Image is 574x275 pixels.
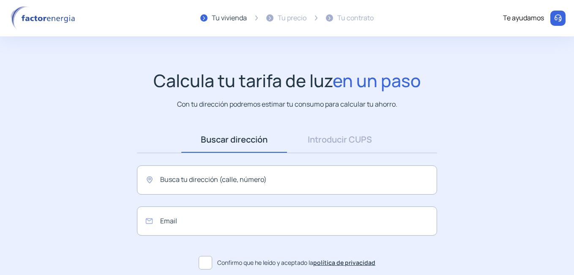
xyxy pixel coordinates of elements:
div: Tu precio [278,13,306,24]
img: logo factor [8,6,80,30]
p: Con tu dirección podremos estimar tu consumo para calcular tu ahorro. [177,99,397,110]
a: Buscar dirección [181,126,287,153]
span: Confirmo que he leído y aceptado la [217,258,375,267]
h1: Calcula tu tarifa de luz [153,70,421,91]
div: Tu vivienda [212,13,247,24]
a: Introducir CUPS [287,126,393,153]
img: llamar [554,14,562,22]
span: en un paso [333,69,421,92]
div: Te ayudamos [503,13,544,24]
a: política de privacidad [313,258,375,267]
div: Tu contrato [337,13,374,24]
